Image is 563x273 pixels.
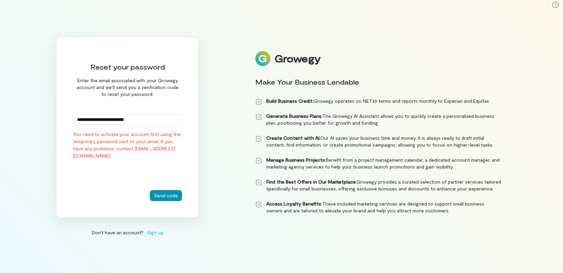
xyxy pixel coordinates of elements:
div: Make Your Business Lendable [255,77,501,87]
strong: Access Loyalty Benefits: [266,201,322,207]
li: Growegy provides a curated selection of partner services tailored specifically for small business... [255,178,501,192]
li: Benefit from a project management calendar, a dedicated account manager, and marketing agency ser... [255,157,501,170]
strong: Create Content with AI: [266,135,320,141]
img: Logo [255,51,270,66]
strong: Generate Business Plans: [266,113,322,119]
div: You need to activate your account first using the temporary password sent to your email. If you h... [73,131,182,159]
div: Growegy [274,53,320,64]
li: The Growegy AI Assistant allows you to quickly create a personalized business plan, positioning y... [255,113,501,126]
li: Growegy operates on NET30 terms and reports monthly to Experian and Equifax. [255,98,501,104]
div: Reset your password [73,62,182,72]
strong: Build Business Credit: [266,98,314,104]
div: Don’t have an account? [56,229,199,236]
strong: Find the Best Offers in Our Marketplace: [266,179,357,185]
li: These included marketing services are designed to support small business owners and are tailored ... [255,200,501,214]
div: Enter the email associated with your Growegy account and we'll send you a verification code to re... [73,77,182,98]
span: Sign up [147,229,163,236]
button: Send code [150,190,182,201]
li: Our AI saves your business time and money. It is always ready to draft initial content, find info... [255,135,501,148]
strong: Manage Business Projects: [266,157,326,163]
